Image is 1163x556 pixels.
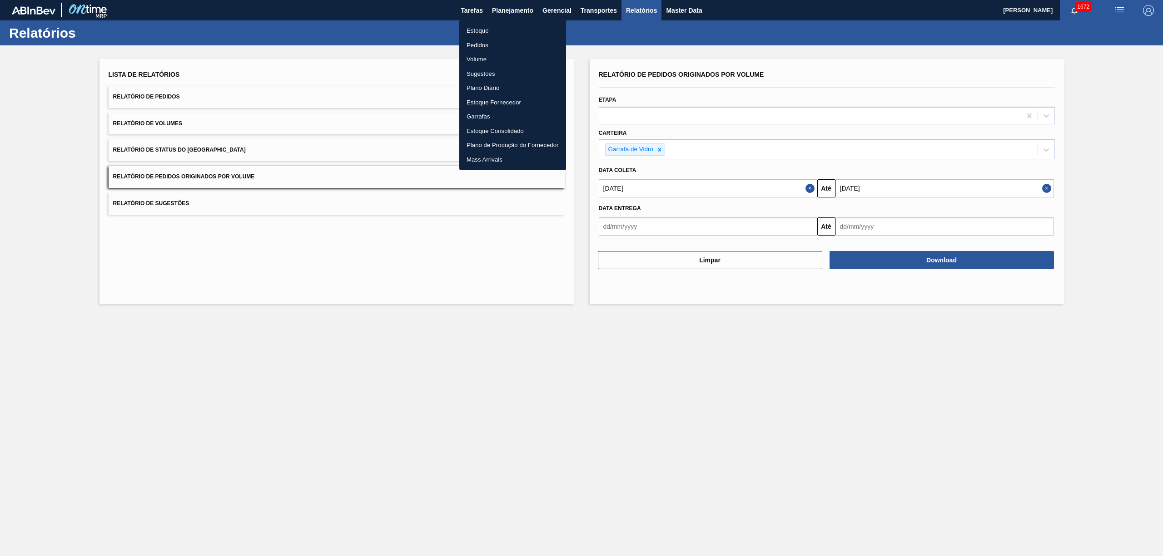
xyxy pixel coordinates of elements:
a: Volume [459,52,566,67]
a: Sugestões [459,67,566,81]
a: Estoque [459,24,566,38]
a: Estoque Consolidado [459,124,566,138]
a: Garrafas [459,109,566,124]
a: Mass Arrivals [459,153,566,167]
a: Estoque Fornecedor [459,95,566,110]
a: Plano Diário [459,81,566,95]
a: Plano de Produção do Fornecedor [459,138,566,153]
a: Pedidos [459,38,566,53]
